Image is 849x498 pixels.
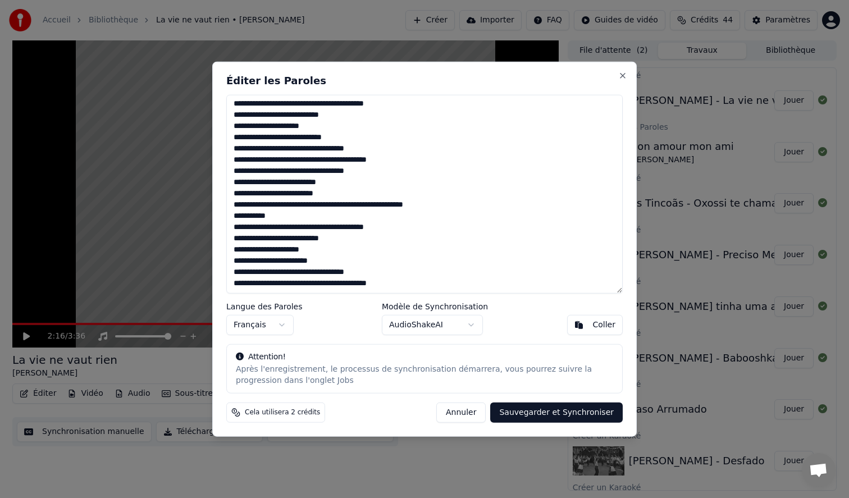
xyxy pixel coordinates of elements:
h2: Éditer les Paroles [226,75,623,85]
label: Langue des Paroles [226,303,303,310]
button: Coller [567,315,623,335]
div: Coller [592,319,615,331]
div: Après l'enregistrement, le processus de synchronisation démarrera, vous pourrez suivre la progres... [236,364,613,386]
label: Modèle de Synchronisation [382,303,488,310]
div: Attention! [236,351,613,363]
button: Annuler [436,403,486,423]
span: Cela utilisera 2 crédits [245,408,320,417]
button: Sauvegarder et Synchroniser [490,403,623,423]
